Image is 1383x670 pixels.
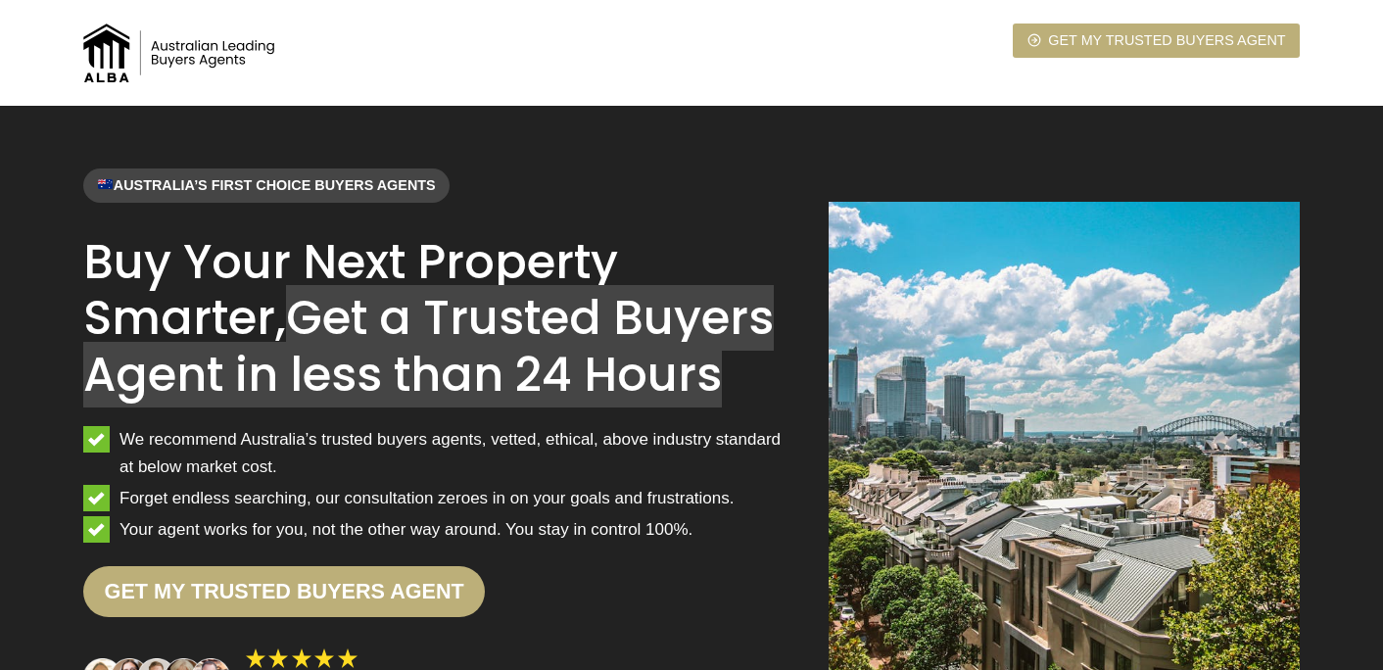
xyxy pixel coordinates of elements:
span: Get my trusted Buyers Agent [1048,29,1285,52]
span: Forget endless searching, our consultation zeroes in on your goals and frustrations. [119,485,734,511]
strong: Get my trusted Buyers Agent [105,579,464,603]
img: 🇦🇺 [98,177,112,191]
span: We recommend Australia’s trusted buyers agents, vetted, ethical, above industry standard at below... [119,426,797,479]
strong: Australia’s first choice buyers agents [97,177,435,193]
span: Your agent works for you, not the other way around. You stay in control 100%. [119,516,692,543]
a: Get my trusted Buyers Agent [83,566,485,617]
h1: Buy Your Next Property Smarter, [83,234,797,404]
mark: Get a Trusted Buyers Agent in less than 24 Hours [83,285,774,407]
a: Get my trusted Buyers Agent [1013,24,1300,58]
